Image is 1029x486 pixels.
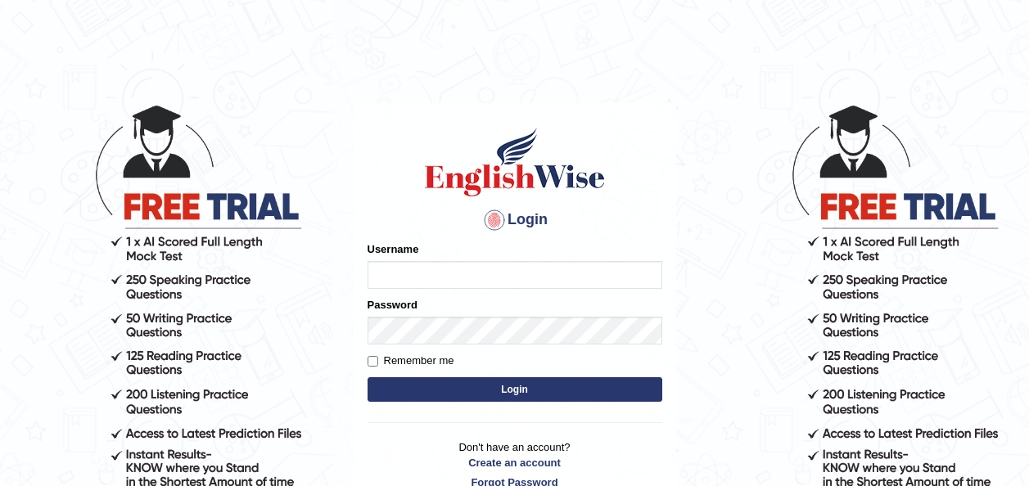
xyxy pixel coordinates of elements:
input: Remember me [368,356,378,367]
a: Create an account [368,455,662,470]
h4: Login [368,207,662,233]
label: Remember me [368,353,454,369]
button: Login [368,377,662,402]
label: Username [368,241,419,257]
label: Password [368,297,417,313]
img: Logo of English Wise sign in for intelligent practice with AI [422,125,608,199]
